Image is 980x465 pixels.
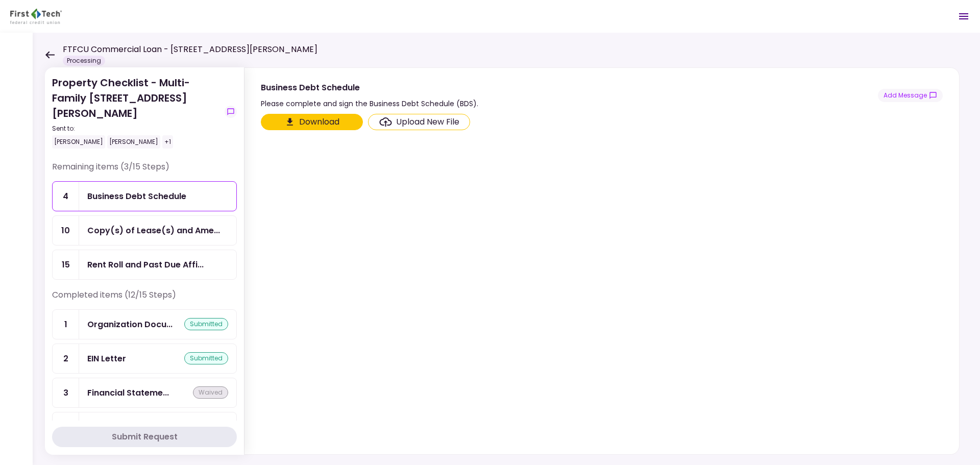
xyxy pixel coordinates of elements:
div: Copy(s) of Lease(s) and Amendment(s) [87,224,220,237]
button: Submit Request [52,427,237,447]
div: submitted [184,352,228,364]
div: Upload New File [396,116,459,128]
a: 5Tax Return - Borrowerwaived [52,412,237,455]
a: 3Financial Statement - Borrowerwaived [52,378,237,408]
div: Remaining items (3/15 Steps) [52,161,237,181]
div: 10 [53,216,79,245]
div: [PERSON_NAME] [107,135,160,149]
div: Submit Request [112,431,178,443]
span: Click here to upload the required document [368,114,470,130]
div: Business Debt SchedulePlease complete and sign the Business Debt Schedule (BDS).show-messagesClic... [244,67,960,455]
div: Processing [63,56,105,66]
div: Property Checklist - Multi-Family [STREET_ADDRESS][PERSON_NAME] [52,75,220,149]
div: Business Debt Schedule [261,81,478,94]
div: 2 [53,344,79,373]
a: 15Rent Roll and Past Due Affidavit [52,250,237,280]
img: Partner icon [10,9,62,24]
button: Click here to download the document [261,114,363,130]
div: Completed items (12/15 Steps) [52,289,237,309]
div: 4 [53,182,79,211]
div: Business Debt Schedule [87,190,186,203]
div: Rent Roll and Past Due Affidavit [87,258,204,271]
a: 10Copy(s) of Lease(s) and Amendment(s) [52,215,237,246]
div: Organization Documents for Borrowing Entity [87,318,173,331]
div: waived [193,386,228,399]
div: 3 [53,378,79,407]
div: 1 [53,310,79,339]
a: 2EIN Lettersubmitted [52,344,237,374]
button: show-messages [225,106,237,118]
div: submitted [184,318,228,330]
h1: FTFCU Commercial Loan - [STREET_ADDRESS][PERSON_NAME] [63,43,317,56]
div: EIN Letter [87,352,126,365]
div: Please complete and sign the Business Debt Schedule (BDS). [261,97,478,110]
div: 5 [53,412,79,454]
div: Sent to: [52,124,220,133]
button: Open menu [951,4,976,29]
a: 1Organization Documents for Borrowing Entitysubmitted [52,309,237,339]
div: +1 [162,135,173,149]
div: Financial Statement - Borrower [87,386,169,399]
div: [PERSON_NAME] [52,135,105,149]
button: show-messages [878,89,943,102]
a: 4Business Debt Schedule [52,181,237,211]
div: 15 [53,250,79,279]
